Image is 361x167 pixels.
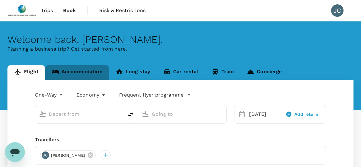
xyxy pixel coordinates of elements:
[205,65,241,80] a: Train
[63,7,76,14] span: Book
[35,90,64,100] div: One-Way
[123,107,138,122] button: delete
[331,4,344,17] div: JC
[157,65,205,80] a: Car rental
[5,142,25,162] iframe: Button to launch messaging window
[222,113,223,115] button: Open
[247,108,281,120] div: [DATE]
[294,111,318,118] span: Add return
[152,109,213,119] input: Going to
[119,91,191,99] button: Frequent flyer programme
[7,4,36,17] img: Nippon Sanso Holdings Singapore Pte Ltd
[47,152,89,159] span: [PERSON_NAME]
[7,34,354,45] div: Welcome back , [PERSON_NAME] .
[40,150,96,160] div: JC[PERSON_NAME]
[35,136,326,143] div: Travellers
[7,45,354,53] p: Planning a business trip? Get started from here.
[45,65,109,80] a: Accommodation
[7,65,45,80] a: Flight
[76,90,107,100] div: Economy
[42,151,49,159] div: JC
[41,7,53,14] span: Trips
[49,109,110,119] input: Depart from
[240,65,288,80] a: Concierge
[119,91,183,99] p: Frequent flyer programme
[119,113,120,115] button: Open
[109,65,157,80] a: Long stay
[99,7,146,14] span: Risk & Restrictions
